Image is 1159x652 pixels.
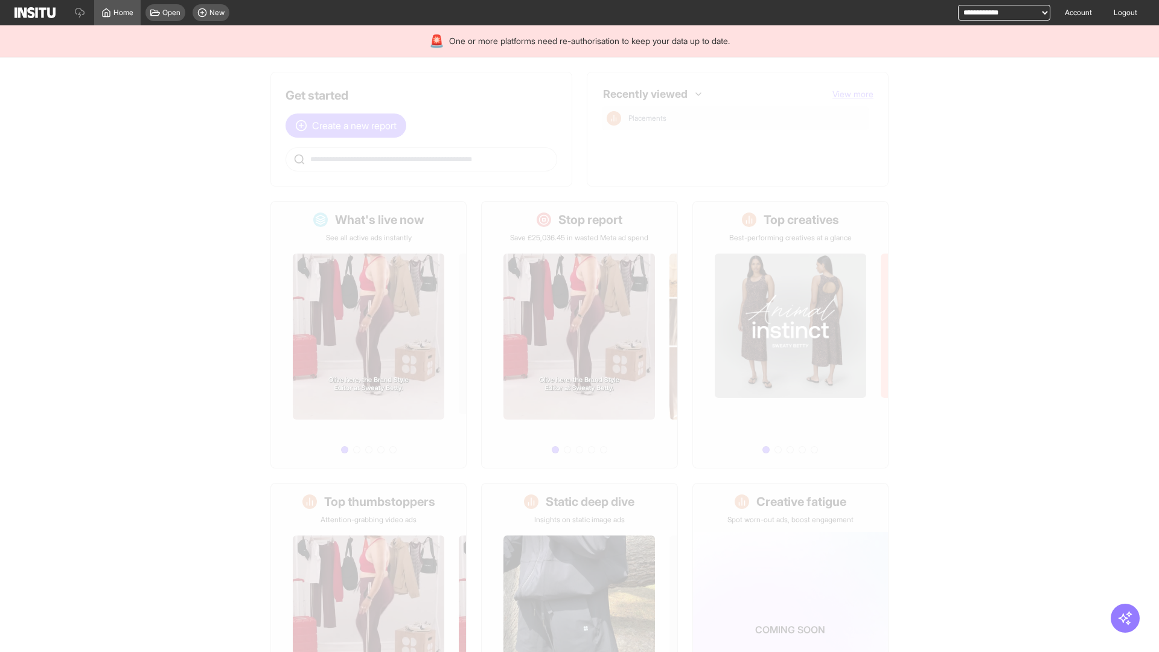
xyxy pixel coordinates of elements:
span: New [209,8,225,18]
span: One or more platforms need re-authorisation to keep your data up to date. [449,35,730,47]
span: Open [162,8,180,18]
img: Logo [14,7,56,18]
div: 🚨 [429,33,444,50]
span: Home [113,8,133,18]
